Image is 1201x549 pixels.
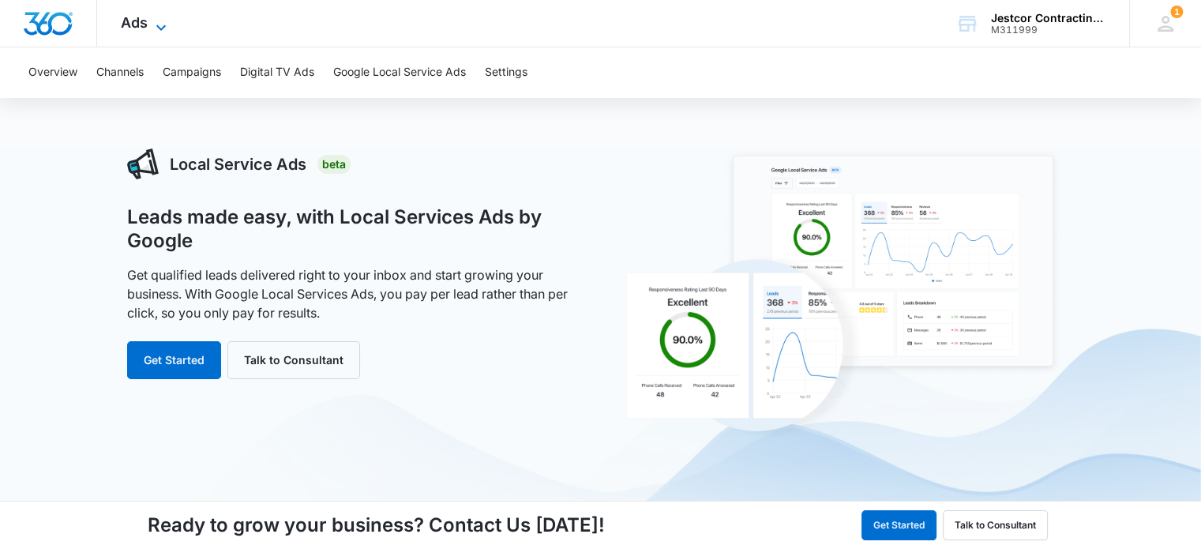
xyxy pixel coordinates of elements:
[127,205,584,253] h1: Leads made easy, with Local Services Ads by Google
[317,155,351,174] div: Beta
[227,341,360,379] button: Talk to Consultant
[96,47,144,98] button: Channels
[240,47,314,98] button: Digital TV Ads
[485,47,527,98] button: Settings
[148,511,605,540] h4: Ready to grow your business? Contact Us [DATE]!
[333,47,466,98] button: Google Local Service Ads
[861,510,936,540] button: Get Started
[163,47,221,98] button: Campaigns
[127,265,584,322] p: Get qualified leads delivered right to your inbox and start growing your business. With Google Lo...
[170,152,306,176] h3: Local Service Ads
[121,14,148,31] span: Ads
[127,341,221,379] button: Get Started
[991,12,1106,24] div: account name
[991,24,1106,36] div: account id
[1170,6,1183,18] span: 1
[943,510,1048,540] button: Talk to Consultant
[28,47,77,98] button: Overview
[1170,6,1183,18] div: notifications count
